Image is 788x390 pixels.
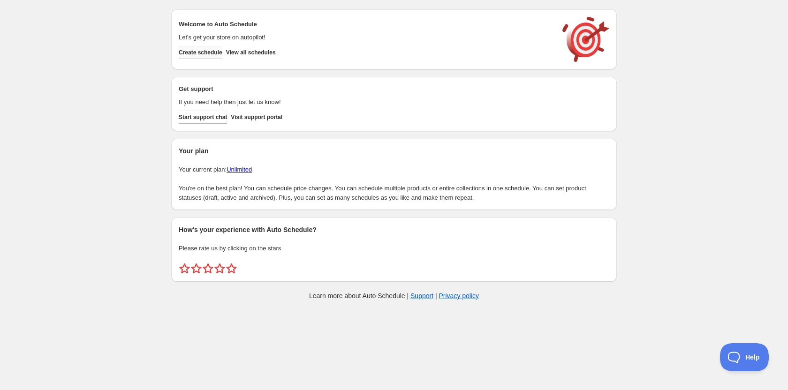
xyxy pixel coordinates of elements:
p: Let's get your store on autopilot! [179,33,553,42]
h2: Welcome to Auto Schedule [179,20,553,29]
a: Privacy policy [439,292,479,300]
iframe: Toggle Customer Support [720,343,769,371]
p: You're on the best plan! You can schedule price changes. You can schedule multiple products or en... [179,184,609,202]
h2: How's your experience with Auto Schedule? [179,225,609,234]
button: Create schedule [179,46,222,59]
span: View all schedules [226,49,276,56]
a: Start support chat [179,111,227,124]
h2: Your plan [179,146,609,156]
p: Your current plan: [179,165,609,174]
a: Unlimited [227,166,252,173]
span: Create schedule [179,49,222,56]
a: Visit support portal [231,111,282,124]
p: Learn more about Auto Schedule | | [309,291,479,300]
p: Please rate us by clicking on the stars [179,244,609,253]
p: If you need help then just let us know! [179,97,553,107]
button: View all schedules [226,46,276,59]
span: Start support chat [179,113,227,121]
span: Visit support portal [231,113,282,121]
a: Support [410,292,433,300]
h2: Get support [179,84,553,94]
